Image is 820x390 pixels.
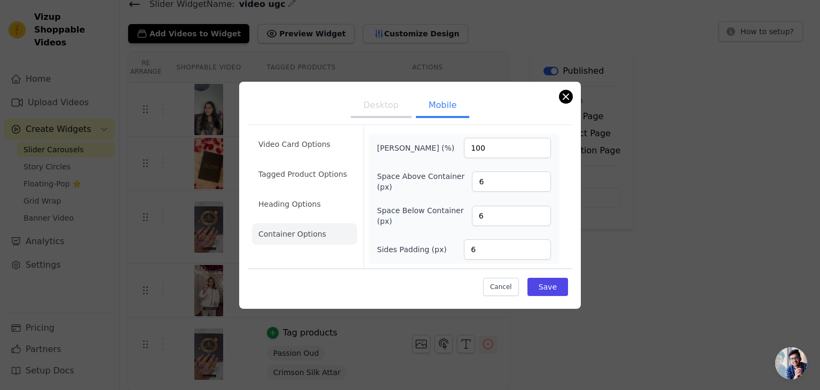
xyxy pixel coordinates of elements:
li: Video Card Options [252,134,357,155]
label: Space Below Container (px) [377,205,471,227]
button: Close modal [559,90,572,103]
button: Cancel [483,278,519,296]
label: Space Above Container (px) [377,171,472,192]
button: Desktop [351,95,412,118]
div: Open chat [775,347,807,379]
button: Save [527,278,568,296]
button: Mobile [416,95,469,118]
label: Sides Padding (px) [377,244,446,255]
label: [PERSON_NAME] (%) [377,143,454,153]
li: Container Options [252,223,357,245]
li: Heading Options [252,193,357,215]
li: Tagged Product Options [252,163,357,185]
